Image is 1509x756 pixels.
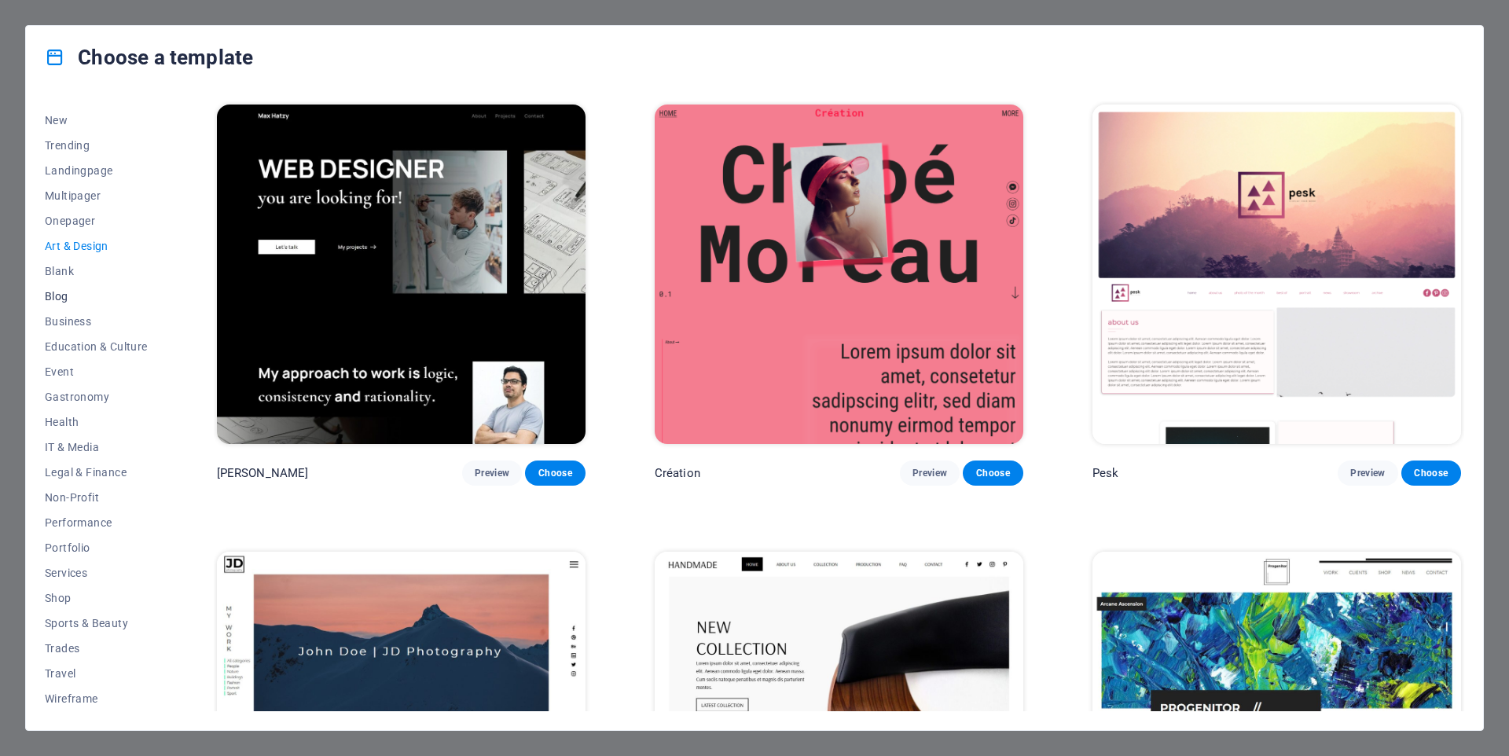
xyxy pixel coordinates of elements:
p: Pesk [1092,465,1119,481]
button: Trades [45,636,148,661]
button: Landingpage [45,158,148,183]
p: Création [655,465,700,481]
span: Multipager [45,189,148,202]
button: Onepager [45,208,148,233]
img: Pesk [1092,105,1461,444]
span: Gastronomy [45,391,148,403]
button: Wireframe [45,686,148,711]
button: Sports & Beauty [45,611,148,636]
span: Trades [45,642,148,655]
span: Shop [45,592,148,604]
span: Landingpage [45,164,148,177]
span: Art & Design [45,240,148,252]
button: Shop [45,585,148,611]
button: Choose [525,461,585,486]
span: Non-Profit [45,491,148,504]
span: Preview [1350,467,1385,479]
span: Blog [45,290,148,303]
button: Travel [45,661,148,686]
p: [PERSON_NAME] [217,465,309,481]
span: Travel [45,667,148,680]
span: Legal & Finance [45,466,148,479]
button: Art & Design [45,233,148,259]
span: Education & Culture [45,340,148,353]
button: Multipager [45,183,148,208]
button: Business [45,309,148,334]
span: Choose [1414,467,1448,479]
button: Performance [45,510,148,535]
button: New [45,108,148,133]
img: Max Hatzy [217,105,586,444]
button: Preview [900,461,960,486]
span: Trending [45,139,148,152]
span: Choose [538,467,572,479]
button: Legal & Finance [45,460,148,485]
button: IT & Media [45,435,148,460]
span: Event [45,365,148,378]
button: Gastronomy [45,384,148,409]
button: Health [45,409,148,435]
span: New [45,114,148,127]
button: Choose [1401,461,1461,486]
span: Portfolio [45,541,148,554]
span: Services [45,567,148,579]
button: Non-Profit [45,485,148,510]
span: IT & Media [45,441,148,453]
span: Preview [912,467,947,479]
span: Business [45,315,148,328]
span: Sports & Beauty [45,617,148,629]
img: Création [655,105,1023,444]
button: Trending [45,133,148,158]
button: Event [45,359,148,384]
span: Health [45,416,148,428]
span: Onepager [45,215,148,227]
span: Choose [975,467,1010,479]
span: Wireframe [45,692,148,705]
button: Preview [1338,461,1397,486]
button: Education & Culture [45,334,148,359]
button: Portfolio [45,535,148,560]
button: Blank [45,259,148,284]
button: Choose [963,461,1023,486]
button: Preview [462,461,522,486]
span: Preview [475,467,509,479]
button: Blog [45,284,148,309]
h4: Choose a template [45,45,253,70]
span: Blank [45,265,148,277]
span: Performance [45,516,148,529]
button: Services [45,560,148,585]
